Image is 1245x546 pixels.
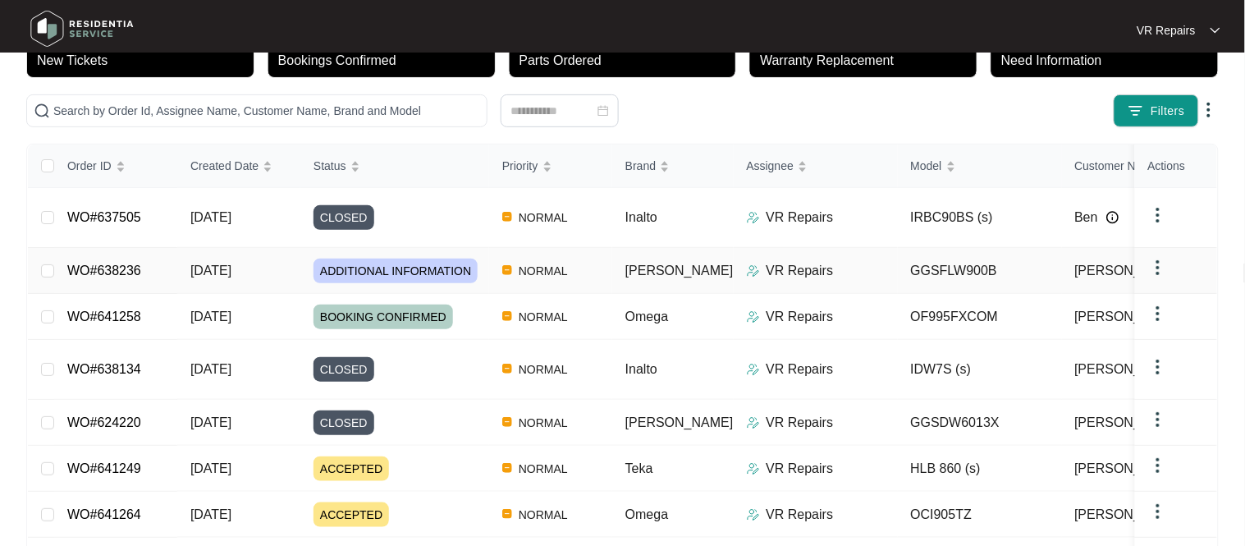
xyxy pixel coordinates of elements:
[1135,145,1217,188] th: Actions
[911,157,942,175] span: Model
[67,362,141,376] a: WO#638134
[190,507,231,521] span: [DATE]
[1199,100,1219,120] img: dropdown arrow
[1148,357,1168,377] img: dropdown arrow
[1075,505,1183,525] span: [PERSON_NAME]
[1211,26,1220,34] img: dropdown arrow
[898,248,1062,294] td: GGSFLW900B
[512,413,574,433] span: NORMAL
[314,259,478,283] span: ADDITIONAL INFORMATION
[1075,208,1098,227] span: Ben
[67,415,141,429] a: WO#624220
[1148,502,1168,521] img: dropdown arrow
[67,210,141,224] a: WO#637505
[898,446,1062,492] td: HLB 860 (s)
[625,210,657,224] span: Inalto
[767,360,834,379] p: VR Repairs
[747,363,760,376] img: Assigner Icon
[747,508,760,521] img: Assigner Icon
[898,145,1062,188] th: Model
[747,157,794,175] span: Assignee
[25,4,140,53] img: residentia service logo
[625,461,653,475] span: Teka
[190,157,259,175] span: Created Date
[1106,211,1119,224] img: Info icon
[625,362,657,376] span: Inalto
[1148,456,1168,475] img: dropdown arrow
[502,212,512,222] img: Vercel Logo
[767,307,834,327] p: VR Repairs
[747,462,760,475] img: Assigner Icon
[314,157,346,175] span: Status
[1001,51,1218,71] p: Need Information
[314,305,453,329] span: BOOKING CONFIRMED
[767,459,834,479] p: VR Repairs
[898,400,1062,446] td: GGSDW6013X
[67,157,112,175] span: Order ID
[512,261,574,281] span: NORMAL
[512,208,574,227] span: NORMAL
[898,294,1062,340] td: OF995FXCOM
[734,145,898,188] th: Assignee
[625,507,668,521] span: Omega
[314,457,389,481] span: ACCEPTED
[1148,258,1168,278] img: dropdown arrow
[489,145,612,188] th: Priority
[512,505,574,525] span: NORMAL
[1075,413,1183,433] span: [PERSON_NAME]
[190,310,231,323] span: [DATE]
[502,509,512,519] img: Vercel Logo
[53,102,480,120] input: Search by Order Id, Assignee Name, Customer Name, Brand and Model
[747,310,760,323] img: Assigner Icon
[767,208,834,227] p: VR Repairs
[747,211,760,224] img: Assigner Icon
[34,103,50,119] img: search-icon
[67,264,141,278] a: WO#638236
[67,461,141,475] a: WO#641249
[190,362,231,376] span: [DATE]
[1148,205,1168,225] img: dropdown arrow
[520,51,736,71] p: Parts Ordered
[502,157,538,175] span: Priority
[625,157,656,175] span: Brand
[625,415,734,429] span: [PERSON_NAME]
[177,145,300,188] th: Created Date
[314,205,374,230] span: CLOSED
[898,492,1062,538] td: OCI905TZ
[898,340,1062,400] td: IDW7S (s)
[1148,304,1168,323] img: dropdown arrow
[190,415,231,429] span: [DATE]
[512,360,574,379] span: NORMAL
[314,502,389,527] span: ACCEPTED
[37,51,254,71] p: New Tickets
[1075,459,1183,479] span: [PERSON_NAME]
[67,310,141,323] a: WO#641258
[54,145,177,188] th: Order ID
[1062,145,1226,188] th: Customer Name
[512,307,574,327] span: NORMAL
[502,265,512,275] img: Vercel Logo
[278,51,495,71] p: Bookings Confirmed
[1151,103,1185,120] span: Filters
[1114,94,1199,127] button: filter iconFilters
[1075,157,1159,175] span: Customer Name
[1148,410,1168,429] img: dropdown arrow
[502,417,512,427] img: Vercel Logo
[314,357,374,382] span: CLOSED
[190,461,231,475] span: [DATE]
[747,264,760,278] img: Assigner Icon
[190,210,231,224] span: [DATE]
[625,310,668,323] span: Omega
[300,145,489,188] th: Status
[767,261,834,281] p: VR Repairs
[190,264,231,278] span: [DATE]
[314,411,374,435] span: CLOSED
[1075,261,1183,281] span: [PERSON_NAME]
[502,364,512,374] img: Vercel Logo
[898,188,1062,248] td: IRBC90BS (s)
[747,416,760,429] img: Assigner Icon
[760,51,977,71] p: Warranty Replacement
[625,264,734,278] span: [PERSON_NAME]
[1075,360,1194,379] span: [PERSON_NAME]...
[767,505,834,525] p: VR Repairs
